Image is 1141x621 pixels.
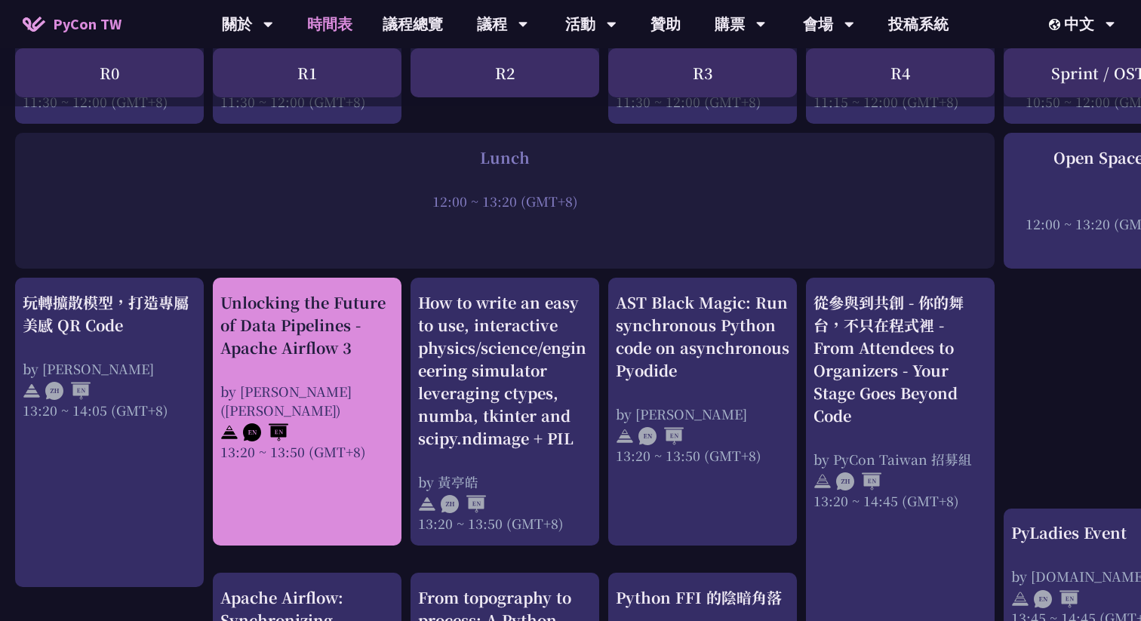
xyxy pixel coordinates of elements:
[220,382,394,420] div: by [PERSON_NAME] ([PERSON_NAME])
[418,495,436,513] img: svg+xml;base64,PHN2ZyB4bWxucz0iaHR0cDovL3d3dy53My5vcmcvMjAwMC9zdmciIHdpZHRoPSIyNCIgaGVpZ2h0PSIyNC...
[411,48,599,97] div: R2
[23,17,45,32] img: Home icon of PyCon TW 2025
[220,291,394,359] div: Unlocking the Future of Data Pipelines - Apache Airflow 3
[23,359,196,378] div: by [PERSON_NAME]
[418,472,592,491] div: by 黃亭皓
[23,291,196,574] a: 玩轉擴散模型，打造專屬美感 QR Code by [PERSON_NAME] 13:20 ~ 14:05 (GMT+8)
[418,291,592,450] div: How to write an easy to use, interactive physics/science/engineering simulator leveraging ctypes,...
[220,442,394,461] div: 13:20 ~ 13:50 (GMT+8)
[23,192,987,211] div: 12:00 ~ 13:20 (GMT+8)
[616,586,789,609] div: Python FFI 的陰暗角落
[638,427,684,445] img: ENEN.5a408d1.svg
[23,146,987,169] div: Lunch
[813,472,832,490] img: svg+xml;base64,PHN2ZyB4bWxucz0iaHR0cDovL3d3dy53My5vcmcvMjAwMC9zdmciIHdpZHRoPSIyNCIgaGVpZ2h0PSIyNC...
[813,450,987,469] div: by PyCon Taiwan 招募組
[1049,19,1064,30] img: Locale Icon
[608,48,797,97] div: R3
[243,423,288,441] img: ENEN.5a408d1.svg
[23,382,41,400] img: svg+xml;base64,PHN2ZyB4bWxucz0iaHR0cDovL3d3dy53My5vcmcvMjAwMC9zdmciIHdpZHRoPSIyNCIgaGVpZ2h0PSIyNC...
[806,48,995,97] div: R4
[23,401,196,420] div: 13:20 ~ 14:05 (GMT+8)
[813,491,987,510] div: 13:20 ~ 14:45 (GMT+8)
[23,291,196,337] div: 玩轉擴散模型，打造專屬美感 QR Code
[616,291,789,533] a: AST Black Magic: Run synchronous Python code on asynchronous Pyodide by [PERSON_NAME] 13:20 ~ 13:...
[418,291,592,533] a: How to write an easy to use, interactive physics/science/engineering simulator leveraging ctypes,...
[45,382,91,400] img: ZHEN.371966e.svg
[220,423,238,441] img: svg+xml;base64,PHN2ZyB4bWxucz0iaHR0cDovL3d3dy53My5vcmcvMjAwMC9zdmciIHdpZHRoPSIyNCIgaGVpZ2h0PSIyNC...
[836,472,881,490] img: ZHEN.371966e.svg
[1011,590,1029,608] img: svg+xml;base64,PHN2ZyB4bWxucz0iaHR0cDovL3d3dy53My5vcmcvMjAwMC9zdmciIHdpZHRoPSIyNCIgaGVpZ2h0PSIyNC...
[813,291,987,427] div: 從參與到共創 - 你的舞台，不只在程式裡 - From Attendees to Organizers - Your Stage Goes Beyond Code
[213,48,401,97] div: R1
[1034,590,1079,608] img: ENEN.5a408d1.svg
[8,5,137,43] a: PyCon TW
[616,446,789,465] div: 13:20 ~ 13:50 (GMT+8)
[53,13,121,35] span: PyCon TW
[441,495,486,513] img: ZHEN.371966e.svg
[616,427,634,445] img: svg+xml;base64,PHN2ZyB4bWxucz0iaHR0cDovL3d3dy53My5vcmcvMjAwMC9zdmciIHdpZHRoPSIyNCIgaGVpZ2h0PSIyNC...
[616,404,789,423] div: by [PERSON_NAME]
[15,48,204,97] div: R0
[418,514,592,533] div: 13:20 ~ 13:50 (GMT+8)
[616,291,789,382] div: AST Black Magic: Run synchronous Python code on asynchronous Pyodide
[220,291,394,533] a: Unlocking the Future of Data Pipelines - Apache Airflow 3 by [PERSON_NAME] ([PERSON_NAME]) 13:20 ...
